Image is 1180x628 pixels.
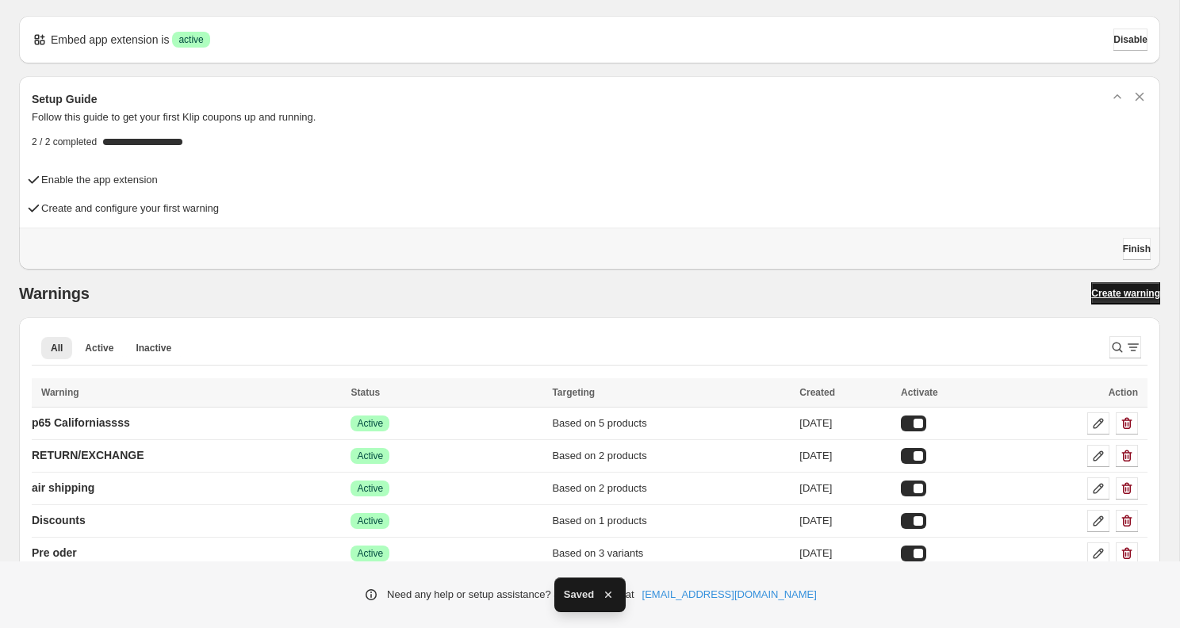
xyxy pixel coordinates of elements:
[32,475,94,500] a: air shipping
[32,540,77,565] a: Pre oder
[32,91,97,107] h3: Setup Guide
[51,342,63,354] span: All
[351,387,380,398] span: Status
[32,136,97,148] span: 2 / 2 completed
[32,545,77,561] p: Pre oder
[41,387,79,398] span: Warning
[32,480,94,496] p: air shipping
[32,447,144,463] p: RETURN/EXCHANGE
[1109,387,1138,398] span: Action
[32,410,130,435] a: p65 Californiassss
[32,415,130,431] p: p65 Californiassss
[799,513,891,529] div: [DATE]
[799,415,891,431] div: [DATE]
[32,507,86,533] a: Discounts
[51,32,169,48] p: Embed app extension is
[19,284,90,303] h2: Warnings
[41,201,219,216] h4: Create and configure your first warning
[32,512,86,528] p: Discounts
[357,482,383,495] span: Active
[552,415,790,431] div: Based on 5 products
[32,109,1147,125] p: Follow this guide to get your first Klip coupons up and running.
[1091,287,1160,300] span: Create warning
[1091,282,1160,304] a: Create warning
[136,342,171,354] span: Inactive
[552,481,790,496] div: Based on 2 products
[32,442,144,468] a: RETURN/EXCHANGE
[178,33,203,46] span: active
[1123,238,1151,260] button: Finish
[357,450,383,462] span: Active
[85,342,113,354] span: Active
[1113,33,1147,46] span: Disable
[552,513,790,529] div: Based on 1 products
[1123,243,1151,255] span: Finish
[799,481,891,496] div: [DATE]
[901,387,938,398] span: Activate
[552,448,790,464] div: Based on 2 products
[1113,29,1147,51] button: Disable
[357,417,383,430] span: Active
[799,546,891,561] div: [DATE]
[41,172,158,188] h4: Enable the app extension
[357,547,383,560] span: Active
[642,587,817,603] a: [EMAIL_ADDRESS][DOMAIN_NAME]
[799,387,835,398] span: Created
[1109,336,1141,358] button: Search and filter results
[799,448,891,464] div: [DATE]
[357,515,383,527] span: Active
[552,546,790,561] div: Based on 3 variants
[552,387,595,398] span: Targeting
[564,587,594,603] span: Saved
